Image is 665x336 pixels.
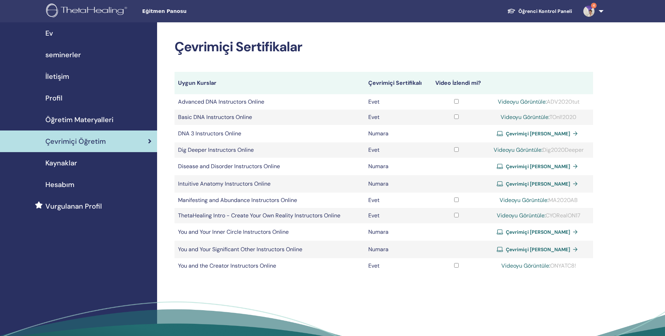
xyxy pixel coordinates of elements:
[45,71,69,82] span: İletişim
[506,229,570,235] span: Çevrimiçi [PERSON_NAME]
[45,114,113,125] span: Öğretim Materyalleri
[175,193,365,208] td: Manifesting and Abundance Instructors Online
[500,196,548,204] a: Videoyu Görüntüle:
[497,227,581,237] a: Çevrimiçi [PERSON_NAME]
[175,175,365,193] td: Intuitive Anatomy Instructors Online
[501,262,550,269] a: Videoyu Görüntüle:
[497,212,546,219] a: Videoyu Görüntüle:
[365,94,429,110] td: Evet
[46,3,130,19] img: logo.png
[583,6,594,17] img: default.jpg
[365,142,429,158] td: Evet
[45,50,81,60] span: seminerler
[497,128,581,139] a: Çevrimiçi [PERSON_NAME]
[175,39,593,55] h2: Çevrimiçi Sertifikalar
[175,125,365,142] td: DNA 3 Instructors Online
[365,110,429,125] td: Evet
[45,158,77,168] span: Kaynaklar
[429,72,484,94] th: Video İzlendi mi?
[487,196,589,204] div: MA2020AB
[497,244,581,255] a: Çevrimiçi [PERSON_NAME]
[45,93,62,103] span: Profil
[45,201,102,211] span: Vurgulanan Profil
[45,136,106,147] span: Çevrimiçi Öğretim
[365,175,429,193] td: Numara
[175,241,365,258] td: You and Your Significant Other Instructors Online
[365,193,429,208] td: Evet
[502,5,578,18] a: Öğrenci Kontrol Paneli
[365,158,429,175] td: Numara
[365,72,429,94] th: Çevrimiçi Sertifikalı
[45,179,74,190] span: Hesabım
[498,98,547,105] a: Videoyu Görüntüle:
[507,8,516,14] img: graduation-cap-white.svg
[497,179,581,189] a: Çevrimiçi [PERSON_NAME]
[365,208,429,223] td: Evet
[45,28,53,38] span: Ev
[365,241,429,258] td: Numara
[487,113,589,121] div: TOnl!2020
[142,8,247,15] span: Eğitmen Panosu
[487,146,589,154] div: Dig2020Deeper
[175,258,365,274] td: You and the Creator Instructors Online
[175,94,365,110] td: Advanced DNA Instructors Online
[506,181,570,187] span: Çevrimiçi [PERSON_NAME]
[175,72,365,94] th: Uygun Kurslar
[506,246,570,253] span: Çevrimiçi [PERSON_NAME]
[506,130,570,137] span: Çevrimiçi [PERSON_NAME]
[365,223,429,241] td: Numara
[175,158,365,175] td: Disease and Disorder Instructors Online
[501,113,549,121] a: Videoyu Görüntüle:
[497,161,581,172] a: Çevrimiçi [PERSON_NAME]
[365,125,429,142] td: Numara
[175,110,365,125] td: Basic DNA Instructors Online
[487,262,589,270] div: ONYATC8!
[365,258,429,274] td: Evet
[494,146,542,154] a: Videoyu Görüntüle:
[487,211,589,220] div: CYORealON17
[175,208,365,223] td: ThetaHealing Intro - Create Your Own Reality Instructors Online
[175,142,365,158] td: Dig Deeper Instructors Online
[175,223,365,241] td: You and Your Inner Circle Instructors Online
[487,98,589,106] div: ADV2020tut
[506,163,570,170] span: Çevrimiçi [PERSON_NAME]
[591,3,597,8] span: 4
